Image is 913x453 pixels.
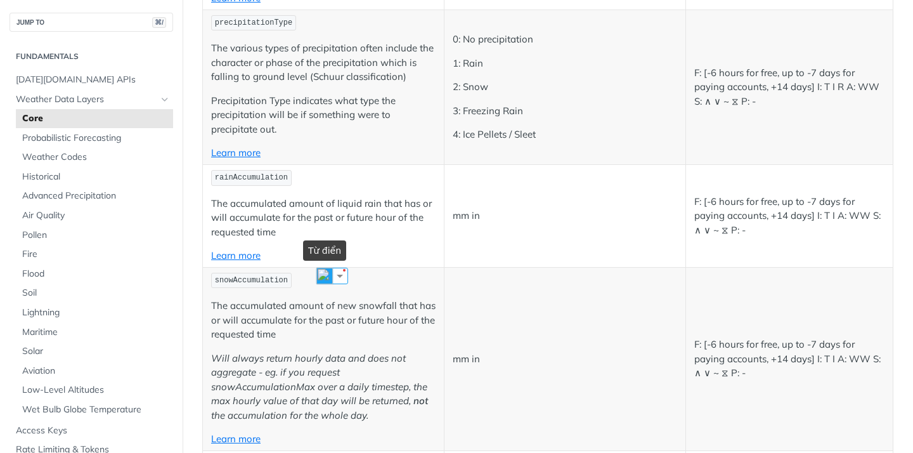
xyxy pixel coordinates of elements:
[16,226,173,245] a: Pollen
[22,171,170,183] span: Historical
[22,365,170,377] span: Aviation
[22,345,170,358] span: Solar
[22,287,170,299] span: Soil
[211,409,368,421] em: the accumulation for the whole day.
[453,80,677,95] p: 2: Snow
[16,303,173,322] a: Lightning
[22,209,170,222] span: Air Quality
[16,245,173,264] a: Fire
[453,32,677,47] p: 0: No precipitation
[16,342,173,361] a: Solar
[22,268,170,280] span: Flood
[22,151,170,164] span: Weather Codes
[16,400,173,419] a: Wet Bulb Globe Temperature
[413,395,428,407] strong: not
[10,90,173,109] a: Weather Data LayersHide subpages for Weather Data Layers
[152,17,166,28] span: ⌘/
[215,18,292,27] span: precipitationType
[211,249,261,261] a: Learn more
[22,248,170,261] span: Fire
[22,326,170,339] span: Maritime
[22,404,170,416] span: Wet Bulb Globe Temperature
[211,352,427,407] em: Will always return hourly data and does not aggregate - eg. if you request snowAccumulationMax ov...
[453,104,677,119] p: 3: Freezing Rain
[16,148,173,167] a: Weather Codes
[16,424,170,437] span: Access Keys
[211,147,261,159] a: Learn more
[694,338,884,381] p: F: [-6 hours for free, up to -7 days for paying accounts, +14 days] I: T I A: WW S: ∧ ∨ ~ ⧖ P: -
[160,95,170,105] button: Hide subpages for Weather Data Layers
[211,41,436,84] p: The various types of precipitation often include the character or phase of the precipitation whic...
[16,109,173,128] a: Core
[10,13,173,32] button: JUMP TO⌘/
[215,173,288,182] span: rainAccumulation
[215,276,288,285] span: snowAccumulation
[16,74,170,86] span: [DATE][DOMAIN_NAME] APIs
[22,229,170,242] span: Pollen
[453,352,677,367] p: mm in
[16,187,173,206] a: Advanced Precipitation
[10,421,173,440] a: Access Keys
[694,66,884,109] p: F: [-6 hours for free, up to -7 days for paying accounts, +14 days] I: T I R A: WW S: ∧ ∨ ~ ⧖ P: -
[22,112,170,125] span: Core
[16,265,173,284] a: Flood
[211,299,436,342] p: The accumulated amount of new snowfall that has or will accumulate for the past or future hour of...
[16,362,173,381] a: Aviation
[10,70,173,89] a: [DATE][DOMAIN_NAME] APIs
[16,323,173,342] a: Maritime
[22,384,170,397] span: Low-Level Altitudes
[453,56,677,71] p: 1: Rain
[16,206,173,225] a: Air Quality
[211,94,436,137] p: Precipitation Type indicates what type the precipitation will be if something were to precipitate...
[211,433,261,445] a: Learn more
[694,195,884,238] p: F: [-6 hours for free, up to -7 days for paying accounts, +14 days] I: T I A: WW S: ∧ ∨ ~ ⧖ P: -
[16,167,173,187] a: Historical
[453,209,677,223] p: mm in
[16,284,173,303] a: Soil
[22,306,170,319] span: Lightning
[16,129,173,148] a: Probabilistic Forecasting
[453,128,677,142] p: 4: Ice Pellets / Sleet
[22,190,170,202] span: Advanced Precipitation
[16,93,157,106] span: Weather Data Layers
[10,51,173,62] h2: Fundamentals
[211,197,436,240] p: The accumulated amount of liquid rain that has or will accumulate for the past or future hour of ...
[16,381,173,400] a: Low-Level Altitudes
[22,132,170,145] span: Probabilistic Forecasting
